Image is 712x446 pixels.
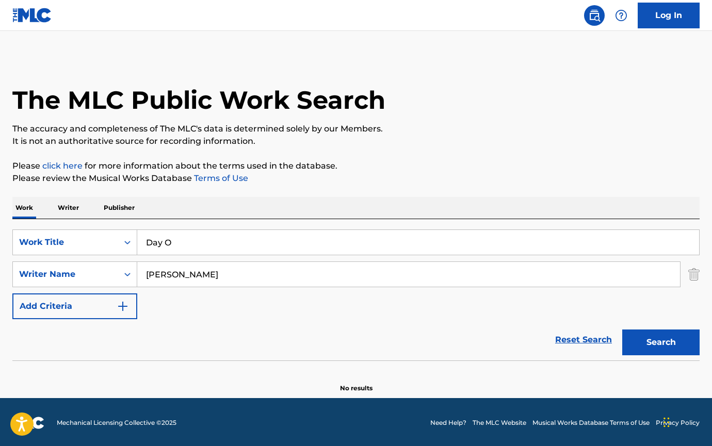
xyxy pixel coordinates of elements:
a: Musical Works Database Terms of Use [532,418,650,427]
button: Add Criteria [12,293,137,319]
div: Help [611,5,632,26]
p: Please review the Musical Works Database [12,172,700,185]
iframe: Chat Widget [660,397,712,446]
img: search [588,9,601,22]
div: Drag [664,407,670,438]
img: MLC Logo [12,8,52,23]
p: Publisher [101,197,138,219]
a: The MLC Website [473,418,526,427]
p: It is not an authoritative source for recording information. [12,135,700,147]
a: Log In [638,3,700,28]
img: help [615,9,627,22]
p: Writer [55,197,82,219]
button: Search [622,329,700,355]
a: Public Search [584,5,605,26]
span: Mechanical Licensing Collective © 2025 [57,418,176,427]
a: Terms of Use [192,173,248,183]
p: Work [12,197,36,219]
div: Writer Name [19,268,112,280]
a: click here [42,161,83,171]
img: Delete Criterion [688,261,700,287]
p: Please for more information about the terms used in the database. [12,160,700,172]
div: Work Title [19,236,112,249]
img: 9d2ae6d4665cec9f34b9.svg [117,300,129,312]
form: Search Form [12,229,700,360]
p: No results [340,371,373,393]
h1: The MLC Public Work Search [12,85,385,115]
a: Privacy Policy [656,418,700,427]
a: Reset Search [550,328,617,351]
a: Need Help? [430,418,466,427]
p: The accuracy and completeness of The MLC's data is determined solely by our Members. [12,123,700,135]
